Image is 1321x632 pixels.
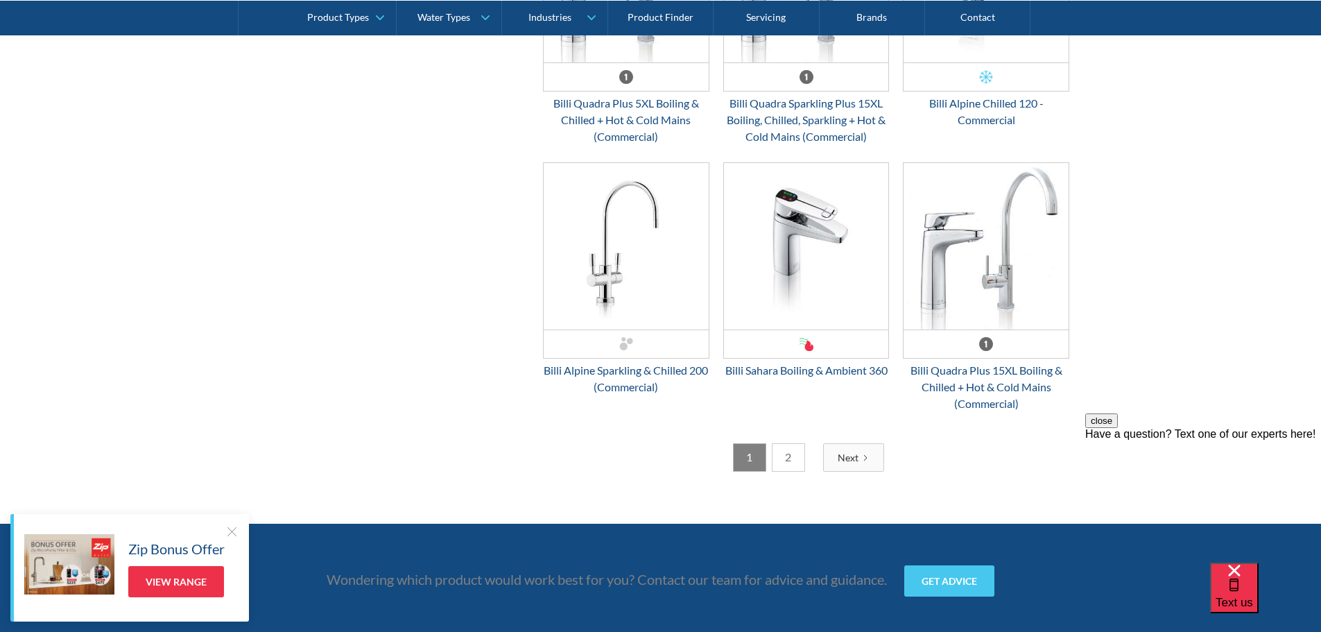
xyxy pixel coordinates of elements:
a: Billi Sahara Boiling & Ambient 360Billi Sahara Boiling & Ambient 360 [723,162,890,379]
div: Industries [528,11,571,23]
div: Water Types [417,11,470,23]
a: Billi Quadra Plus 15XL Boiling & Chilled + Hot & Cold Mains (Commercial)Billi Quadra Plus 15XL Bo... [903,162,1069,412]
div: Next [838,450,858,465]
a: Get advice [904,565,994,597]
a: View Range [128,566,224,597]
div: Billi Quadra Sparkling Plus 15XL Boiling, Chilled, Sparkling + Hot & Cold Mains (Commercial) [723,95,890,145]
div: List [543,443,1070,472]
a: 2 [772,443,805,472]
a: Next Page [823,443,884,472]
img: Billi Sahara Boiling & Ambient 360 [724,163,889,330]
img: Billi Quadra Plus 15XL Boiling & Chilled + Hot & Cold Mains (Commercial) [904,163,1069,330]
div: Billi Sahara Boiling & Ambient 360 [723,362,890,379]
a: 1 [733,443,766,472]
p: Wondering which product would work best for you? Contact our team for advice and guidance. [327,569,887,590]
h5: Zip Bonus Offer [128,538,225,559]
a: Billi Alpine Sparkling & Chilled 200 (Commercial)Billi Alpine Sparkling & Chilled 200 (Commercial) [543,162,709,395]
iframe: podium webchat widget bubble [1210,563,1321,632]
div: Product Types [307,11,369,23]
img: Zip Bonus Offer [24,534,114,595]
div: Billi Alpine Sparkling & Chilled 200 (Commercial) [543,362,709,395]
div: Billi Alpine Chilled 120 - Commercial [903,95,1069,128]
div: Billi Quadra Plus 5XL Boiling & Chilled + Hot & Cold Mains (Commercial) [543,95,709,145]
img: Billi Alpine Sparkling & Chilled 200 (Commercial) [544,163,709,330]
div: Billi Quadra Plus 15XL Boiling & Chilled + Hot & Cold Mains (Commercial) [903,362,1069,412]
iframe: podium webchat widget prompt [1085,413,1321,580]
